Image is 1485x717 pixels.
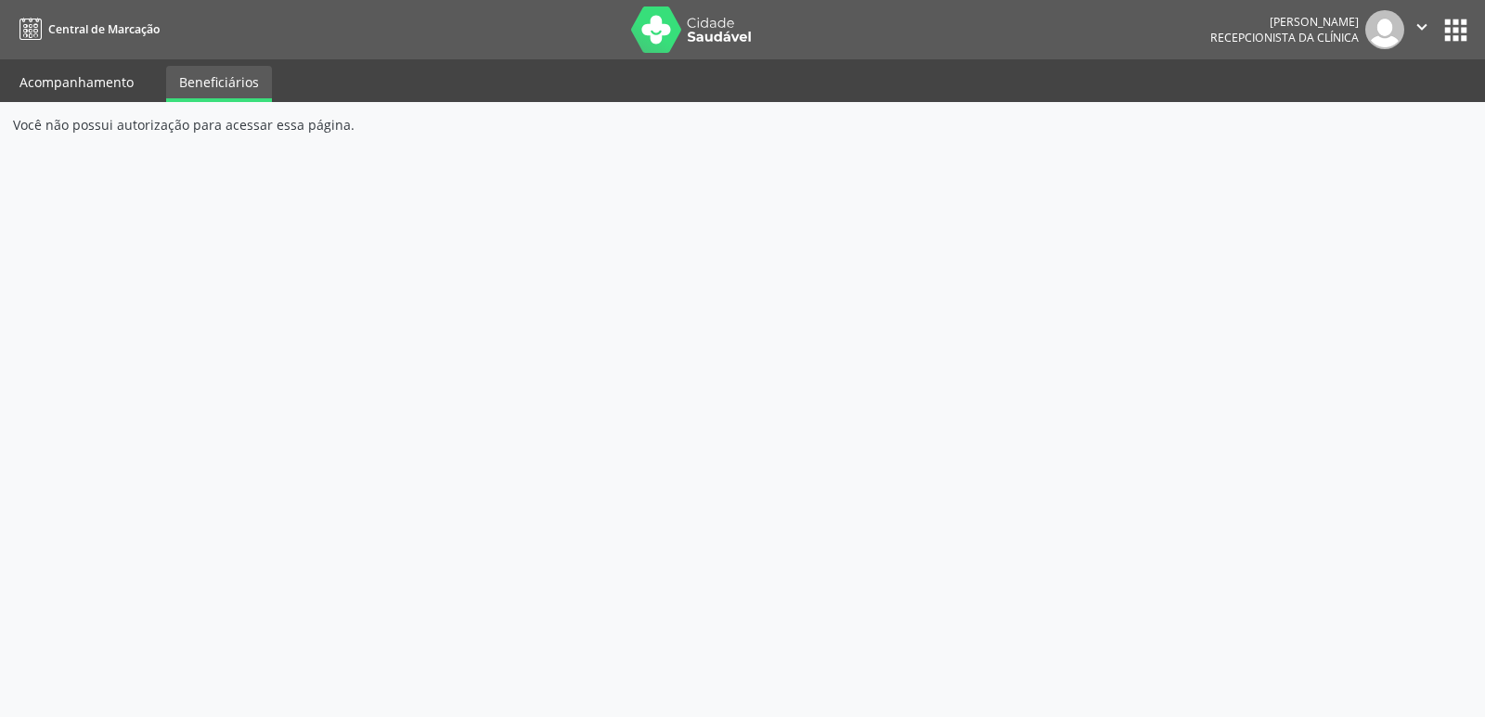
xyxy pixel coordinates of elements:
[1404,10,1440,49] button: 
[1440,14,1472,46] button: apps
[1210,30,1359,45] span: Recepcionista da clínica
[1210,14,1359,30] div: [PERSON_NAME]
[1412,17,1432,37] i: 
[6,66,147,98] a: Acompanhamento
[13,14,160,45] a: Central de Marcação
[48,21,160,37] span: Central de Marcação
[166,66,272,102] a: Beneficiários
[1365,10,1404,49] img: img
[13,115,1472,134] div: Você não possui autorização para acessar essa página.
